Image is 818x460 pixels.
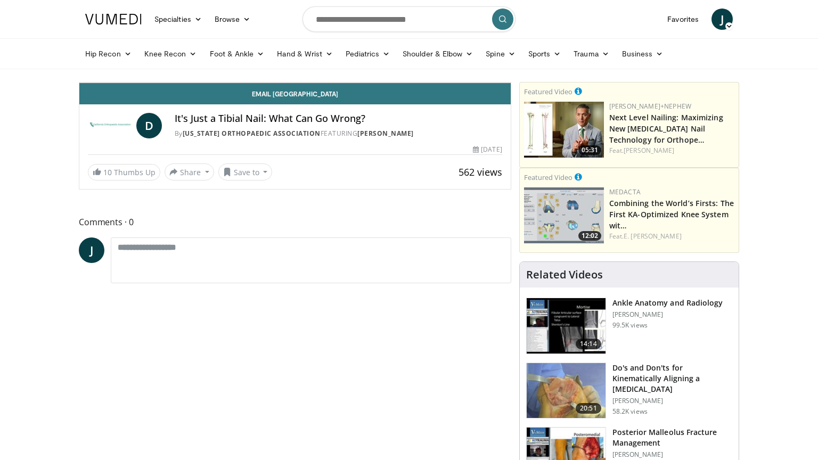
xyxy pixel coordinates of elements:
[576,339,601,349] span: 14:14
[339,43,396,64] a: Pediatrics
[578,145,601,155] span: 05:31
[138,43,203,64] a: Knee Recon
[175,129,502,138] div: By FEATURING
[85,14,142,24] img: VuMedi Logo
[612,298,723,308] h3: Ankle Anatomy and Radiology
[609,232,734,241] div: Feat.
[524,187,604,243] a: 12:02
[79,237,104,263] a: J
[79,43,138,64] a: Hip Recon
[612,321,648,330] p: 99.5K views
[524,172,572,182] small: Featured Video
[527,363,606,418] img: howell_knee_1.png.150x105_q85_crop-smart_upscale.jpg
[612,397,732,405] p: [PERSON_NAME]
[183,129,321,138] a: [US_STATE] Orthopaedic Association
[79,215,511,229] span: Comments 0
[609,187,641,196] a: Medacta
[576,403,601,414] span: 20:51
[612,310,723,319] p: [PERSON_NAME]
[567,43,616,64] a: Trauma
[136,113,162,138] a: D
[526,298,732,354] a: 14:14 Ankle Anatomy and Radiology [PERSON_NAME] 99.5K views
[396,43,479,64] a: Shoulder & Elbow
[524,87,572,96] small: Featured Video
[459,166,502,178] span: 562 views
[302,6,516,32] input: Search topics, interventions
[522,43,568,64] a: Sports
[578,231,601,241] span: 12:02
[473,145,502,154] div: [DATE]
[526,268,603,281] h4: Related Videos
[148,9,208,30] a: Specialties
[165,163,214,180] button: Share
[524,102,604,158] a: 05:31
[609,102,691,111] a: [PERSON_NAME]+Nephew
[79,83,511,104] a: Email [GEOGRAPHIC_DATA]
[527,298,606,354] img: d079e22e-f623-40f6-8657-94e85635e1da.150x105_q85_crop-smart_upscale.jpg
[271,43,339,64] a: Hand & Wrist
[612,427,732,448] h3: Posterior Malleolus Fracture Management
[357,129,414,138] a: [PERSON_NAME]
[524,187,604,243] img: aaf1b7f9-f888-4d9f-a252-3ca059a0bd02.150x105_q85_crop-smart_upscale.jpg
[479,43,521,64] a: Spine
[616,43,670,64] a: Business
[88,164,160,180] a: 10 Thumbs Up
[612,407,648,416] p: 58.2K views
[609,112,723,145] a: Next Level Nailing: Maximizing New [MEDICAL_DATA] Nail Technology for Orthope…
[661,9,705,30] a: Favorites
[175,113,502,125] h4: It's Just a Tibial Nail: What Can Go Wrong?
[711,9,733,30] a: J
[612,363,732,395] h3: Do's and Don'ts for Kinematically Aligning a [MEDICAL_DATA]
[526,363,732,419] a: 20:51 Do's and Don'ts for Kinematically Aligning a [MEDICAL_DATA] [PERSON_NAME] 58.2K views
[88,113,132,138] img: California Orthopaedic Association
[609,198,734,231] a: Combining the World’s Firsts: The First KA-Optimized Knee System wit…
[612,450,732,459] p: [PERSON_NAME]
[203,43,271,64] a: Foot & Ankle
[208,9,257,30] a: Browse
[103,167,112,177] span: 10
[609,146,734,155] div: Feat.
[624,146,674,155] a: [PERSON_NAME]
[524,102,604,158] img: f5bb47d0-b35c-4442-9f96-a7b2c2350023.150x105_q85_crop-smart_upscale.jpg
[624,232,682,241] a: E. [PERSON_NAME]
[218,163,273,180] button: Save to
